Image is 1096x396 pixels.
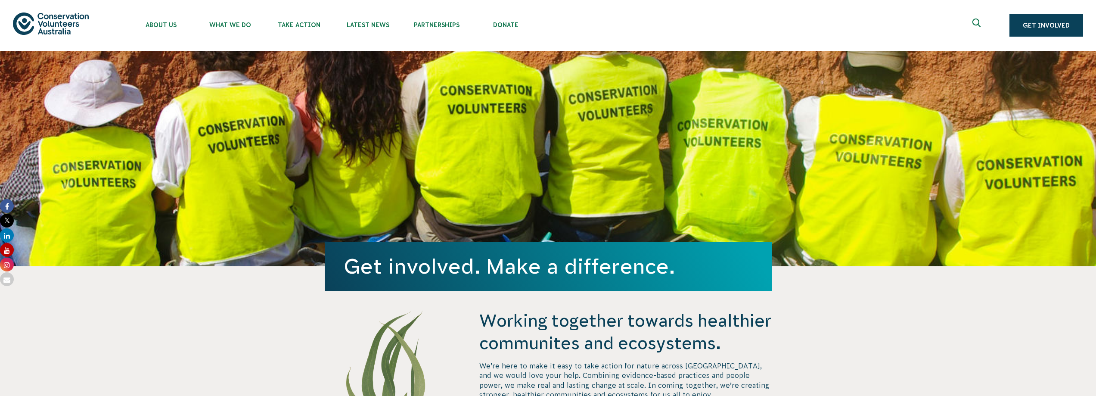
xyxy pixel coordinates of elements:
span: Donate [471,22,540,28]
span: About Us [127,22,196,28]
h4: Working together towards healthier communites and ecosystems. [479,309,771,354]
span: Take Action [264,22,333,28]
h1: Get involved. Make a difference. [344,255,753,278]
span: Latest News [333,22,402,28]
a: Get Involved [1009,14,1083,37]
span: What We Do [196,22,264,28]
img: logo.svg [13,12,89,34]
button: Expand search box Close search box [967,15,988,36]
span: Expand search box [972,19,983,32]
span: Partnerships [402,22,471,28]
